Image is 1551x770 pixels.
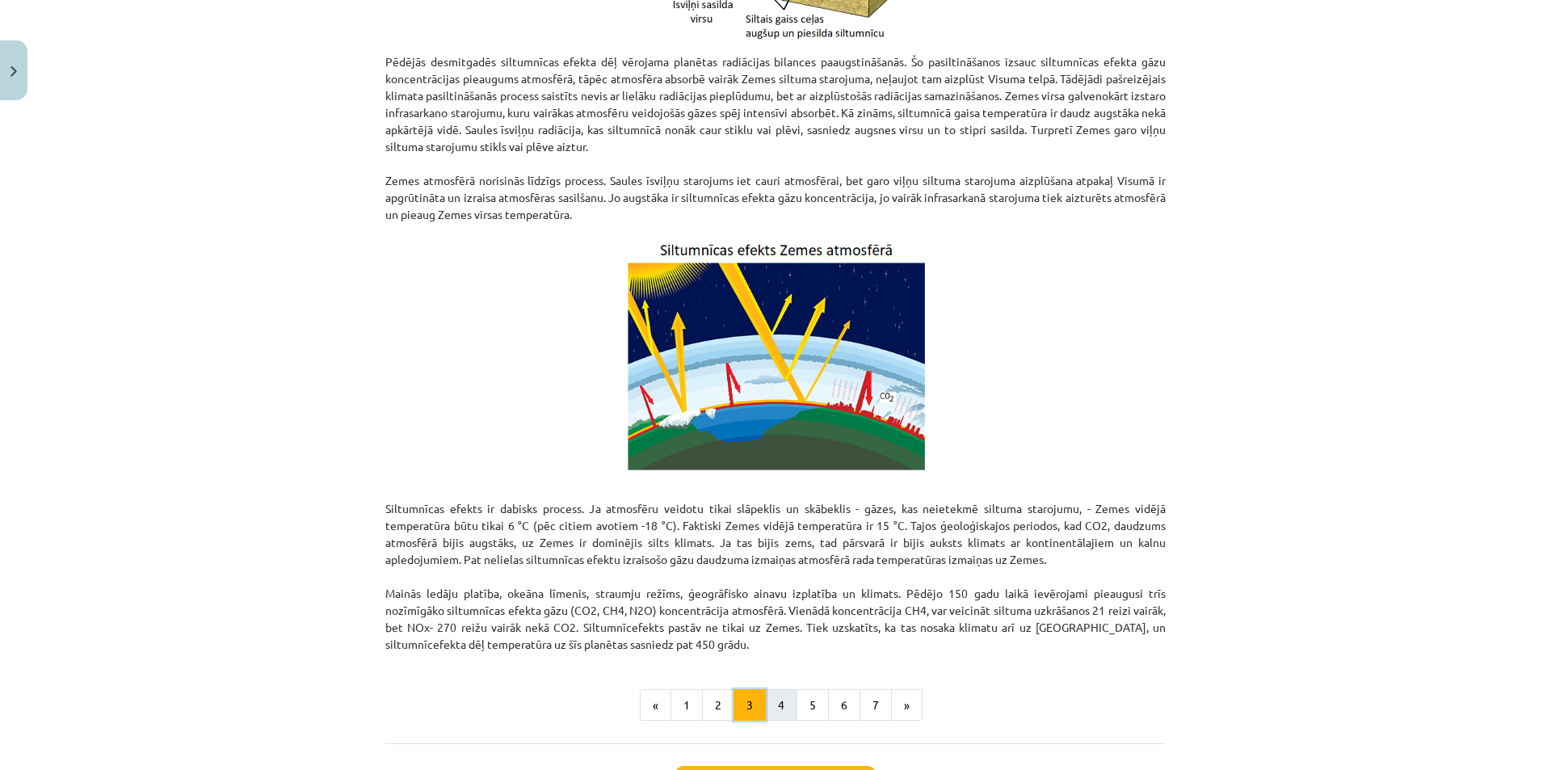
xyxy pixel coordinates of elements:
p: Pēdējās desmitgadēs siltumnīcas efekta dēļ vērojama planētas radiācijas bilances paaugstināšanās.... [385,53,1166,223]
nav: Page navigation example [385,689,1166,722]
button: 6 [828,689,860,722]
button: 1 [670,689,703,722]
button: 2 [702,689,734,722]
button: 7 [860,689,892,722]
img: icon-close-lesson-0947bae3869378f0d4975bcd49f059093ad1ed9edebbc8119c70593378902aed.svg [11,66,17,77]
p: Siltumnīcas efekts ir dabisks process. Ja atmosfēru veidotu tikai slāpeklis un skābeklis - gāzes,... [385,483,1166,653]
button: 5 [797,689,829,722]
button: 3 [733,689,766,722]
button: « [640,689,671,722]
button: 4 [765,689,797,722]
button: » [891,689,923,722]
